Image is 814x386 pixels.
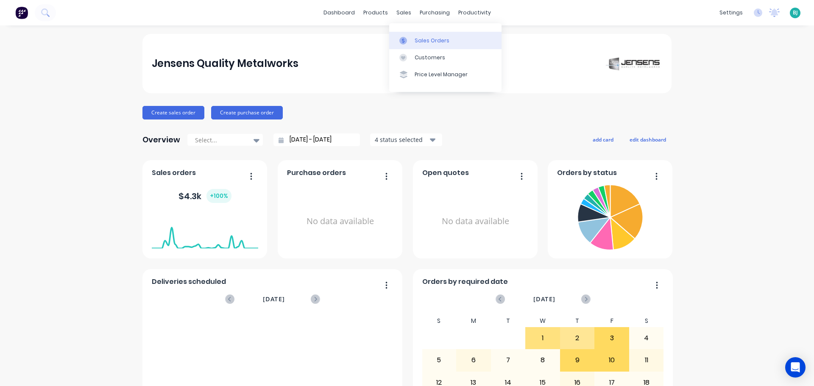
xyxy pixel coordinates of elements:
div: 6 [457,350,491,371]
button: 4 status selected [370,133,442,146]
div: products [359,6,392,19]
div: Open Intercom Messenger [785,357,806,378]
button: add card [587,134,619,145]
div: 8 [526,350,560,371]
span: Open quotes [422,168,469,178]
a: Price Level Manager [389,66,502,83]
div: 3 [595,328,629,349]
div: 5 [422,350,456,371]
div: + 100 % [206,189,231,203]
div: purchasing [415,6,454,19]
span: BJ [793,9,798,17]
button: Create sales order [142,106,204,119]
div: T [491,315,526,327]
span: Deliveries scheduled [152,277,226,287]
div: productivity [454,6,495,19]
div: 10 [595,350,629,371]
span: [DATE] [263,294,285,304]
button: Create purchase order [211,106,283,119]
img: Jensens Quality Metalworks [603,55,662,72]
div: 4 [630,328,663,349]
div: No data available [422,181,529,261]
div: 1 [526,328,560,349]
div: S [629,315,664,327]
div: 9 [560,350,594,371]
div: 11 [630,350,663,371]
div: W [525,315,560,327]
div: T [560,315,595,327]
span: Sales orders [152,168,196,178]
div: $ 4.3k [178,189,231,203]
span: [DATE] [533,294,555,304]
div: settings [715,6,747,19]
a: dashboard [319,6,359,19]
div: Jensens Quality Metalworks [152,55,298,72]
a: Sales Orders [389,32,502,49]
div: No data available [287,181,393,261]
div: 2 [560,328,594,349]
div: F [594,315,629,327]
div: M [456,315,491,327]
a: Customers [389,49,502,66]
div: sales [392,6,415,19]
div: S [422,315,457,327]
div: 4 status selected [375,135,428,144]
div: Price Level Manager [415,71,468,78]
span: Purchase orders [287,168,346,178]
div: Customers [415,54,445,61]
button: edit dashboard [624,134,672,145]
img: Factory [15,6,28,19]
div: 7 [491,350,525,371]
div: Overview [142,131,180,148]
div: Sales Orders [415,37,449,44]
span: Orders by required date [422,277,508,287]
span: Orders by status [557,168,617,178]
